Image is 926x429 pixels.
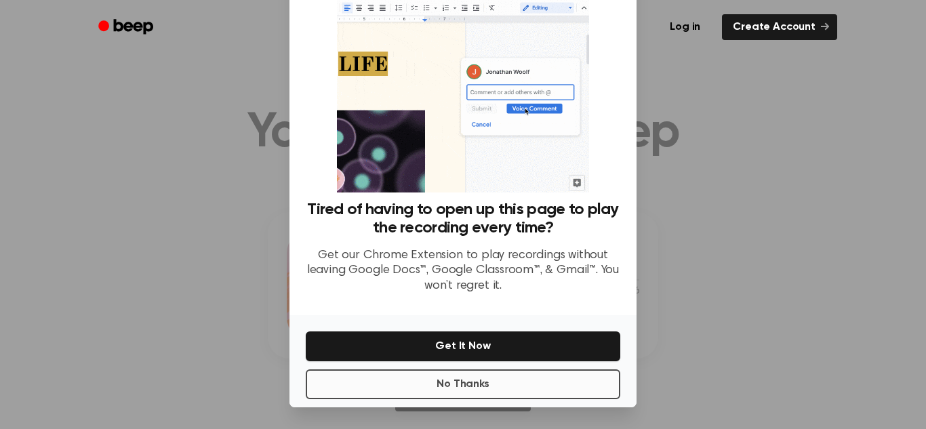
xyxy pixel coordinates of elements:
[306,331,620,361] button: Get It Now
[306,248,620,294] p: Get our Chrome Extension to play recordings without leaving Google Docs™, Google Classroom™, & Gm...
[306,369,620,399] button: No Thanks
[306,201,620,237] h3: Tired of having to open up this page to play the recording every time?
[656,12,714,43] a: Log in
[89,14,165,41] a: Beep
[722,14,837,40] a: Create Account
